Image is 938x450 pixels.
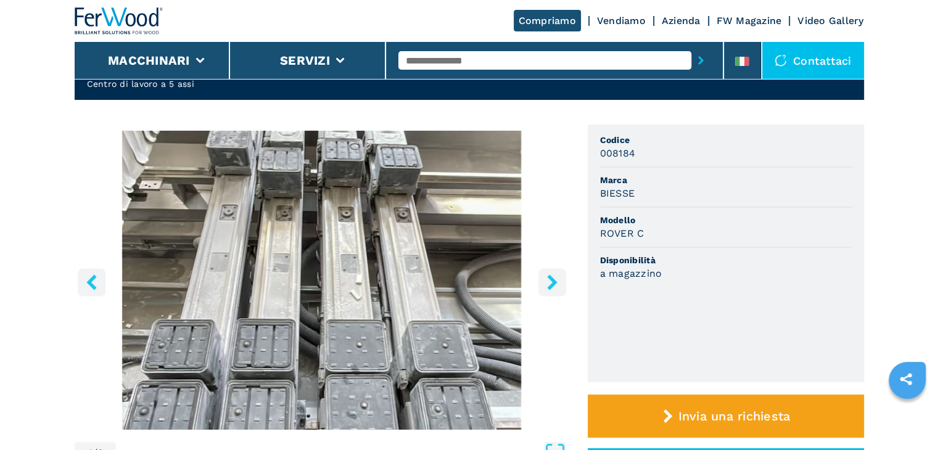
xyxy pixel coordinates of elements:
[514,10,581,31] a: Compriamo
[717,15,782,27] a: FW Magazine
[78,268,105,296] button: left-button
[600,186,635,200] h3: BIESSE
[600,254,852,266] span: Disponibilità
[597,15,646,27] a: Vendiamo
[775,54,787,67] img: Contattaci
[600,134,852,146] span: Codice
[691,46,710,75] button: submit-button
[75,131,569,430] img: Centro di lavoro a 5 assi BIESSE ROVER C
[600,226,644,240] h3: ROVER C
[891,364,921,395] a: sharethis
[600,174,852,186] span: Marca
[87,78,234,90] h2: Centro di lavoro a 5 assi
[762,42,864,79] div: Contattaci
[588,395,864,438] button: Invia una richiesta
[108,53,190,68] button: Macchinari
[662,15,701,27] a: Azienda
[886,395,929,441] iframe: Chat
[280,53,330,68] button: Servizi
[538,268,566,296] button: right-button
[600,146,636,160] h3: 008184
[600,214,852,226] span: Modello
[797,15,863,27] a: Video Gallery
[600,266,662,280] h3: a magazzino
[75,7,163,35] img: Ferwood
[678,409,790,423] span: Invia una richiesta
[75,131,569,430] div: Go to Slide 4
